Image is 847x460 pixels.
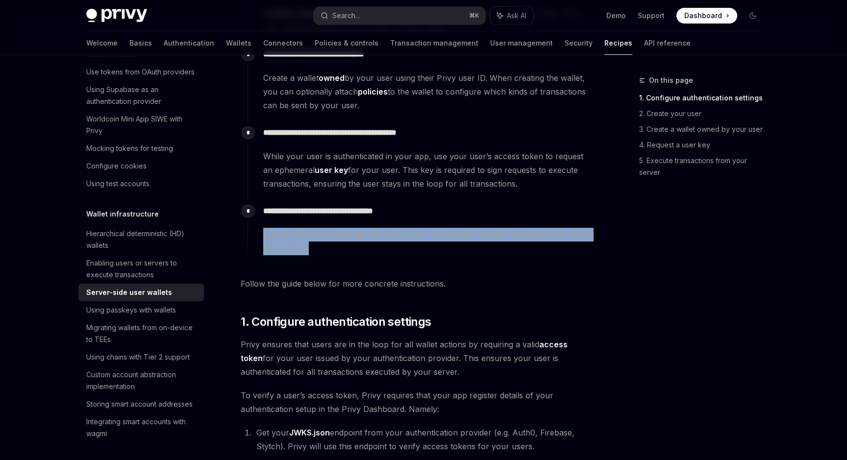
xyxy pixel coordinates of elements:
a: 3. Create a wallet owned by your user [639,121,769,137]
div: Search... [332,10,360,22]
a: Storing smart account addresses [78,395,204,413]
a: Dashboard [676,8,737,24]
span: Follow the guide below for more concrete instructions. [241,277,594,291]
div: Using Supabase as an authentication provider [86,84,198,107]
a: Security [565,31,593,55]
a: Demo [606,11,626,21]
a: API reference [644,31,691,55]
a: Hierarchical deterministic (HD) wallets [78,225,204,254]
a: Welcome [86,31,118,55]
button: Search...⌘K [314,7,485,24]
div: Enabling users or servers to execute transactions [86,257,198,281]
a: Basics [129,31,152,55]
div: Worldcoin Mini App SIWE with Privy [86,113,198,137]
button: Ask AI [490,7,533,24]
div: Integrating smart accounts with wagmi [86,416,198,439]
span: Create a wallet by your user using their Privy user ID. When creating the wallet, you can optiona... [263,71,594,112]
div: Using chains with Tier 2 support [86,351,190,363]
span: 1. Configure authentication settings [241,314,431,330]
a: Recipes [604,31,632,55]
span: Dashboard [684,11,722,21]
button: Toggle dark mode [745,8,761,24]
a: user key [315,165,348,175]
span: While your user is authenticated in your app, use your user’s access token to request an ephemera... [263,149,594,191]
a: Support [638,11,665,21]
div: Migrating wallets from on-device to TEEs [86,322,198,345]
span: Ask AI [507,11,526,21]
div: Mocking tokens for testing [86,143,173,154]
span: On this page [649,74,693,86]
a: Integrating smart accounts with wagmi [78,413,204,442]
a: 2. Create your user [639,106,769,121]
span: ⌘ K [469,12,479,20]
div: Using passkeys with wallets [86,304,176,316]
a: 5. Execute transactions from your server [639,153,769,180]
strong: JWKS.json [289,428,330,437]
div: Custom account abstraction implementation [86,369,198,392]
a: Worldcoin Mini App SIWE with Privy [78,110,204,140]
h5: Wallet infrastructure [86,208,159,220]
span: Privy ensures that users are in the loop for all wallet actions by requiring a valid for your use... [241,338,594,379]
a: policies [358,87,388,97]
a: Configure cookies [78,157,204,175]
a: Server-side user wallets [78,284,204,301]
a: Enabling users or servers to execute transactions [78,254,204,284]
a: Using chains with Tier 2 support [78,348,204,366]
a: Connectors [263,31,303,55]
a: Policies & controls [315,31,378,55]
a: Migrating wallets from on-device to TEEs [78,319,204,348]
a: Custom account abstraction implementation [78,366,204,395]
a: Mocking tokens for testing [78,140,204,157]
a: 4. Request a user key [639,137,769,153]
a: Authentication [164,31,214,55]
li: Get your endpoint from your authentication provider (e.g. Auth0, Firebase, Stytch). Privy will us... [253,426,594,453]
div: Configure cookies [86,160,147,172]
span: Compute the user key’s signature over your API request and execute transactions from your server. [263,228,594,255]
div: Hierarchical deterministic (HD) wallets [86,228,198,251]
a: Wallets [226,31,251,55]
a: Using Supabase as an authentication provider [78,81,204,110]
div: Storing smart account addresses [86,398,193,410]
a: 1. Configure authentication settings [639,90,769,106]
a: Using passkeys with wallets [78,301,204,319]
div: Server-side user wallets [86,287,172,298]
a: Transaction management [390,31,478,55]
div: Use tokens from OAuth providers [86,66,195,78]
img: dark logo [86,9,147,23]
div: Using test accounts [86,178,149,190]
span: To verify a user’s access token, Privy requires that your app register details of your authentica... [241,388,594,416]
a: User management [490,31,553,55]
a: Using test accounts [78,175,204,193]
a: owned [319,73,345,83]
a: Use tokens from OAuth providers [78,63,204,81]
